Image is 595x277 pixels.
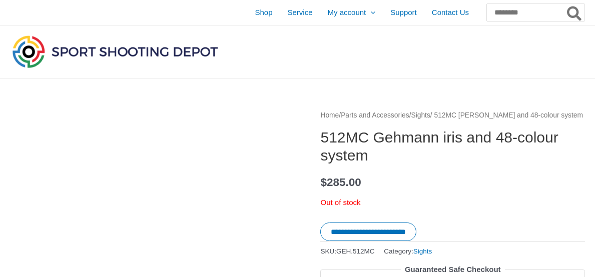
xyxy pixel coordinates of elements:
span: SKU: [320,245,374,257]
a: Parts and Accessories [341,111,409,119]
span: GEH.512MC [336,247,375,255]
h1: 512MC Gehmann iris and 48-colour system [320,128,585,164]
legend: Guaranteed Safe Checkout [401,262,505,276]
span: $ [320,176,327,188]
bdi: 285.00 [320,176,361,188]
span: Category: [384,245,432,257]
img: Sport Shooting Depot [10,33,220,70]
a: Sights [413,247,432,255]
a: Home [320,111,339,119]
nav: Breadcrumb [320,109,585,122]
p: Out of stock [320,195,585,209]
button: Search [565,4,584,21]
a: Sights [411,111,430,119]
